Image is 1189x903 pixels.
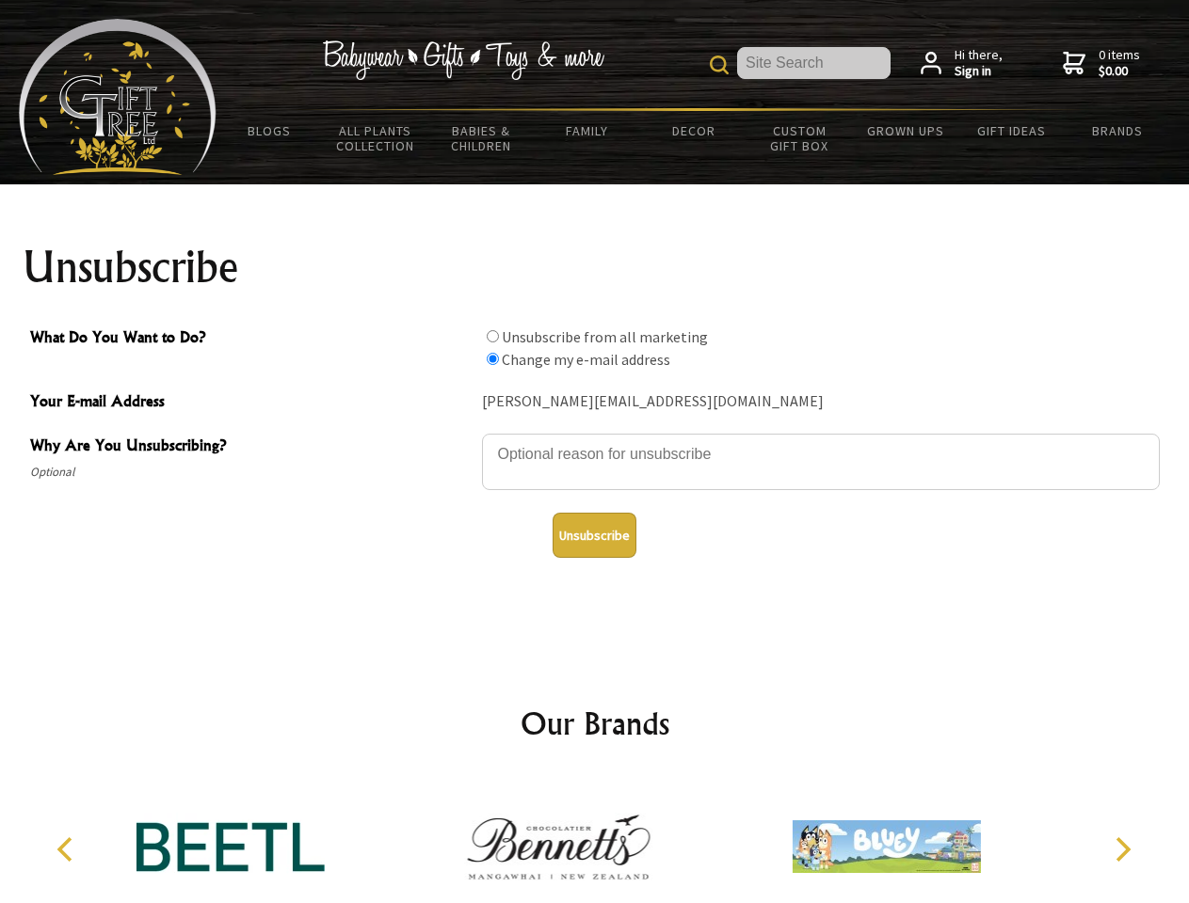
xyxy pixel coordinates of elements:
a: Brands [1065,111,1171,150]
h1: Unsubscribe [23,245,1167,290]
span: Optional [30,461,473,483]
a: Grown Ups [852,111,958,150]
label: Unsubscribe from all marketing [502,327,708,346]
a: Custom Gift Box [747,111,853,166]
textarea: Why Are You Unsubscribing? [482,434,1160,490]
a: BLOGS [217,111,323,150]
a: Hi there,Sign in [921,47,1003,80]
input: What Do You Want to Do? [487,353,499,365]
img: Babyware - Gifts - Toys and more... [19,19,217,175]
input: What Do You Want to Do? [487,330,499,342]
span: Your E-mail Address [30,389,473,417]
button: Next [1101,829,1143,870]
span: Why Are You Unsubscribing? [30,434,473,461]
strong: $0.00 [1099,63,1140,80]
h2: Our Brands [38,701,1152,746]
span: 0 items [1099,46,1140,80]
img: product search [710,55,729,74]
img: Babywear - Gifts - Toys & more [322,40,604,80]
div: [PERSON_NAME][EMAIL_ADDRESS][DOMAIN_NAME] [482,388,1160,417]
a: Babies & Children [428,111,535,166]
span: What Do You Want to Do? [30,325,473,353]
input: Site Search [737,47,891,79]
button: Unsubscribe [553,513,636,558]
a: Gift Ideas [958,111,1065,150]
a: Family [535,111,641,150]
strong: Sign in [955,63,1003,80]
button: Previous [47,829,88,870]
span: Hi there, [955,47,1003,80]
a: Decor [640,111,747,150]
a: All Plants Collection [323,111,429,166]
a: 0 items$0.00 [1063,47,1140,80]
label: Change my e-mail address [502,350,670,369]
